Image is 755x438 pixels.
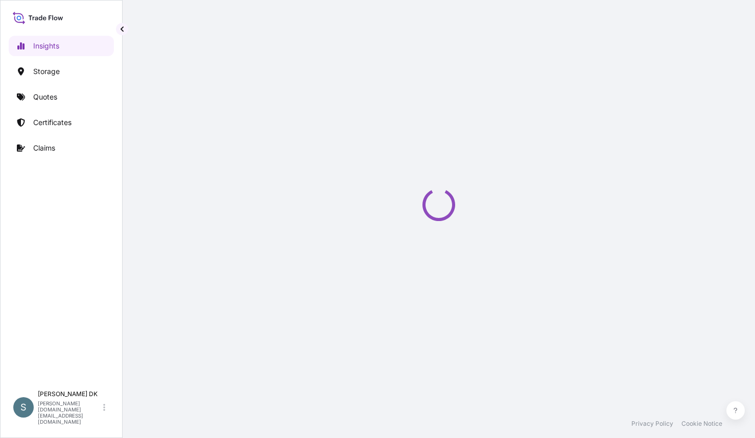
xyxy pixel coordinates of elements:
[33,117,72,128] p: Certificates
[9,36,114,56] a: Insights
[9,138,114,158] a: Claims
[9,87,114,107] a: Quotes
[631,420,673,428] a: Privacy Policy
[33,92,57,102] p: Quotes
[33,143,55,153] p: Claims
[33,41,59,51] p: Insights
[38,390,101,398] p: [PERSON_NAME] DK
[681,420,722,428] a: Cookie Notice
[38,400,101,425] p: [PERSON_NAME][DOMAIN_NAME][EMAIL_ADDRESS][DOMAIN_NAME]
[9,61,114,82] a: Storage
[20,402,27,412] span: S
[33,66,60,77] p: Storage
[9,112,114,133] a: Certificates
